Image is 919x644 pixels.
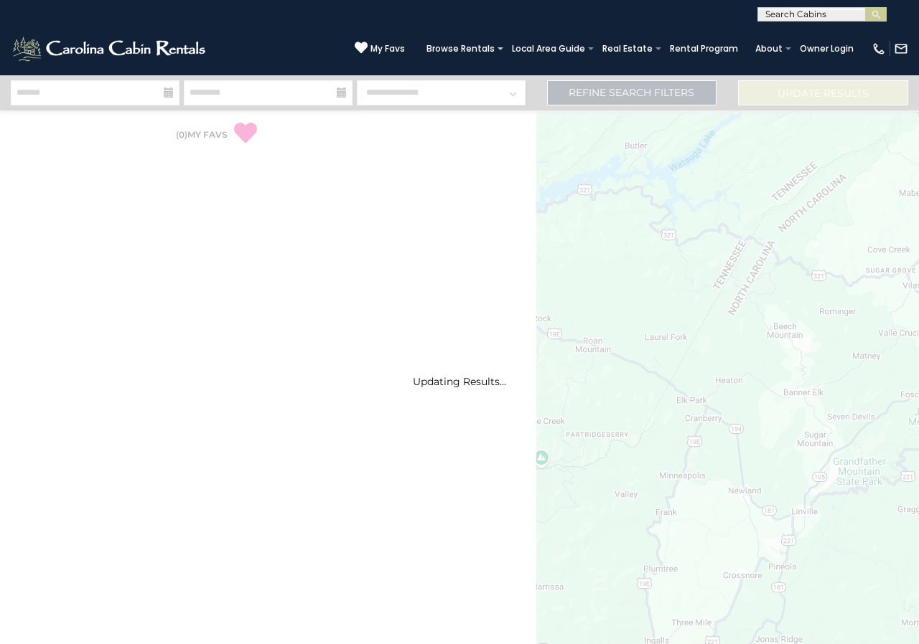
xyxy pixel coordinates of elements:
img: White-1-2.png [11,34,210,63]
a: Browse Rentals [419,39,502,59]
a: Rental Program [663,39,745,59]
a: My Favs [355,41,405,56]
a: Owner Login [793,39,861,59]
span: My Favs [370,42,405,55]
img: mail-regular-white.png [894,42,908,56]
a: About [748,39,790,59]
img: phone-regular-white.png [872,42,886,56]
a: Local Area Guide [505,39,592,59]
a: Real Estate [595,39,660,59]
